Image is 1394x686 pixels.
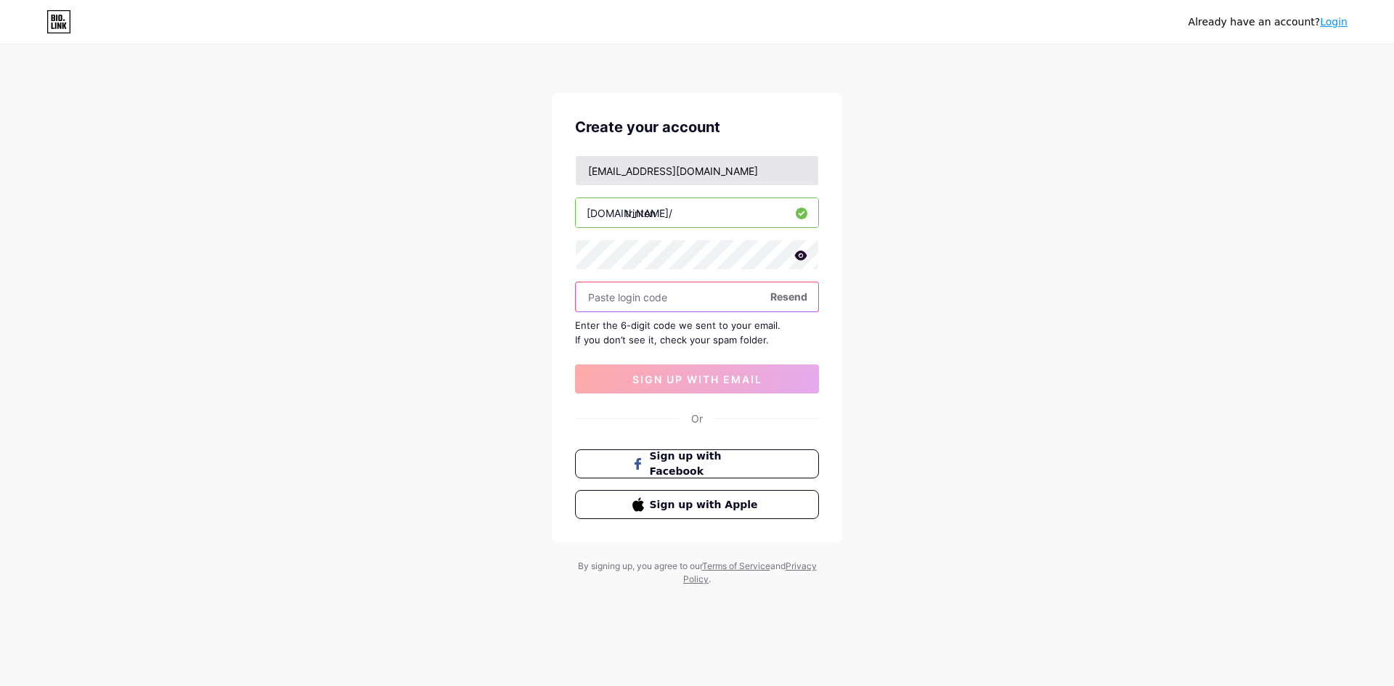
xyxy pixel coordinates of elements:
[770,289,807,304] span: Resend
[575,490,819,519] button: Sign up with Apple
[587,205,672,221] div: [DOMAIN_NAME]/
[632,373,762,385] span: sign up with email
[576,156,818,185] input: Email
[576,282,818,311] input: Paste login code
[1320,16,1348,28] a: Login
[575,364,819,393] button: sign up with email
[650,497,762,513] span: Sign up with Apple
[575,318,819,347] div: Enter the 6-digit code we sent to your email. If you don’t see it, check your spam folder.
[702,560,770,571] a: Terms of Service
[574,560,820,586] div: By signing up, you agree to our and .
[576,198,818,227] input: username
[691,411,703,426] div: Or
[650,449,762,479] span: Sign up with Facebook
[575,449,819,478] button: Sign up with Facebook
[1189,15,1348,30] div: Already have an account?
[575,116,819,138] div: Create your account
